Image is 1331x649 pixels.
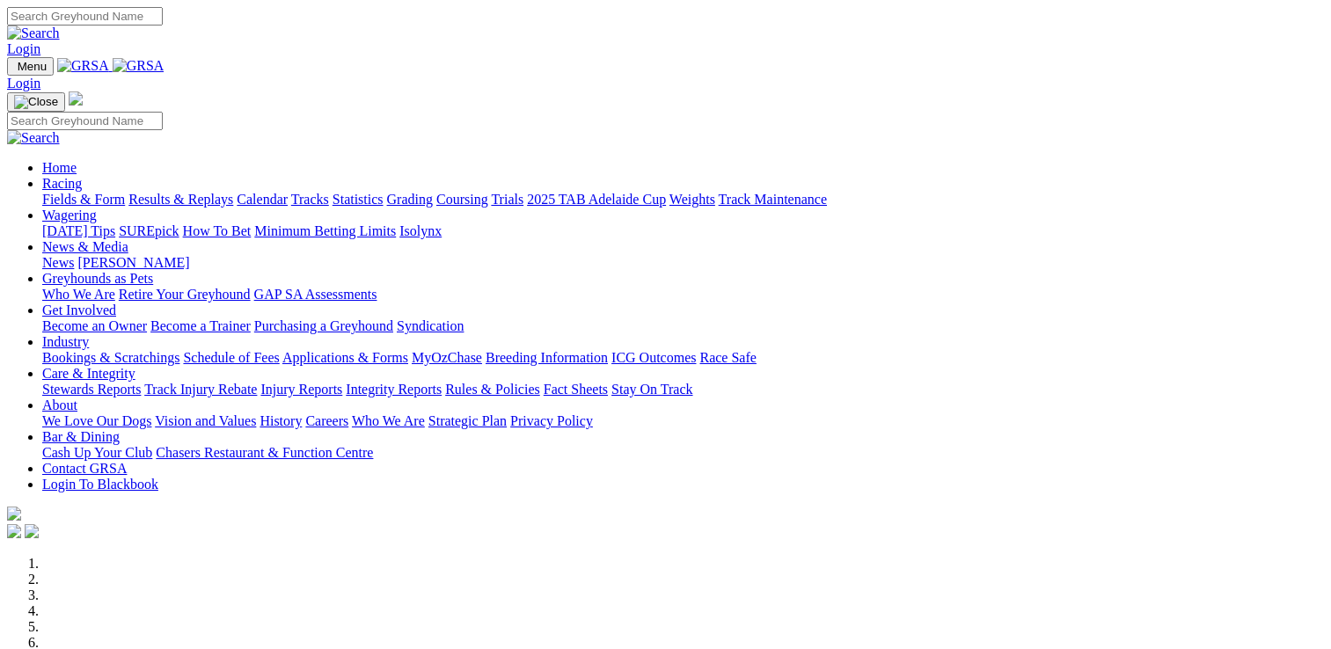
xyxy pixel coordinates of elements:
[25,524,39,538] img: twitter.svg
[42,461,127,476] a: Contact GRSA
[183,350,279,365] a: Schedule of Fees
[719,192,827,207] a: Track Maintenance
[42,366,135,381] a: Care & Integrity
[387,192,433,207] a: Grading
[42,255,1324,271] div: News & Media
[57,58,109,74] img: GRSA
[42,397,77,412] a: About
[291,192,329,207] a: Tracks
[42,192,1324,208] div: Racing
[7,112,163,130] input: Search
[699,350,756,365] a: Race Safe
[42,429,120,444] a: Bar & Dining
[42,318,1324,334] div: Get Involved
[352,413,425,428] a: Who We Are
[42,192,125,207] a: Fields & Form
[486,350,608,365] a: Breeding Information
[42,223,115,238] a: [DATE] Tips
[42,382,1324,397] div: Care & Integrity
[42,445,1324,461] div: Bar & Dining
[42,477,158,492] a: Login To Blackbook
[346,382,442,397] a: Integrity Reports
[42,413,151,428] a: We Love Our Dogs
[183,223,252,238] a: How To Bet
[611,382,692,397] a: Stay On Track
[42,382,141,397] a: Stewards Reports
[254,223,396,238] a: Minimum Betting Limits
[510,413,593,428] a: Privacy Policy
[436,192,488,207] a: Coursing
[42,303,116,317] a: Get Involved
[69,91,83,106] img: logo-grsa-white.png
[14,95,58,109] img: Close
[42,160,77,175] a: Home
[42,445,152,460] a: Cash Up Your Club
[254,318,393,333] a: Purchasing a Greyhound
[254,287,377,302] a: GAP SA Assessments
[237,192,288,207] a: Calendar
[445,382,540,397] a: Rules & Policies
[7,130,60,146] img: Search
[527,192,666,207] a: 2025 TAB Adelaide Cup
[7,76,40,91] a: Login
[260,413,302,428] a: History
[119,287,251,302] a: Retire Your Greyhound
[77,255,189,270] a: [PERSON_NAME]
[7,26,60,41] img: Search
[42,287,115,302] a: Who We Are
[282,350,408,365] a: Applications & Forms
[305,413,348,428] a: Careers
[42,350,1324,366] div: Industry
[412,350,482,365] a: MyOzChase
[7,41,40,56] a: Login
[113,58,165,74] img: GRSA
[7,507,21,521] img: logo-grsa-white.png
[18,60,47,73] span: Menu
[155,413,256,428] a: Vision and Values
[156,445,373,460] a: Chasers Restaurant & Function Centre
[119,223,179,238] a: SUREpick
[611,350,696,365] a: ICG Outcomes
[544,382,608,397] a: Fact Sheets
[128,192,233,207] a: Results & Replays
[333,192,384,207] a: Statistics
[42,223,1324,239] div: Wagering
[42,176,82,191] a: Racing
[42,318,147,333] a: Become an Owner
[399,223,442,238] a: Isolynx
[491,192,523,207] a: Trials
[7,7,163,26] input: Search
[669,192,715,207] a: Weights
[42,208,97,222] a: Wagering
[42,413,1324,429] div: About
[7,92,65,112] button: Toggle navigation
[42,255,74,270] a: News
[397,318,464,333] a: Syndication
[428,413,507,428] a: Strategic Plan
[42,334,89,349] a: Industry
[42,350,179,365] a: Bookings & Scratchings
[42,239,128,254] a: News & Media
[7,57,54,76] button: Toggle navigation
[42,271,153,286] a: Greyhounds as Pets
[150,318,251,333] a: Become a Trainer
[144,382,257,397] a: Track Injury Rebate
[7,524,21,538] img: facebook.svg
[260,382,342,397] a: Injury Reports
[42,287,1324,303] div: Greyhounds as Pets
